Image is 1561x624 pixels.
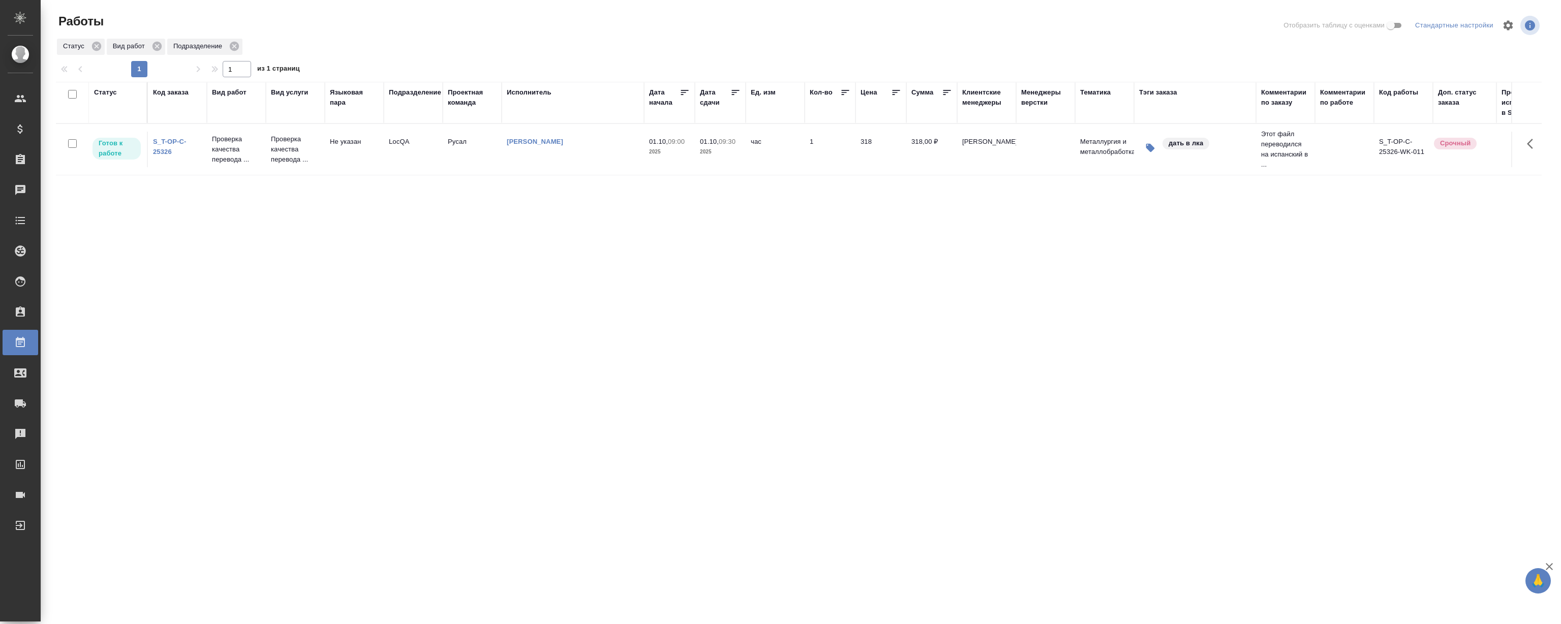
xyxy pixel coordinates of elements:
[906,132,957,167] td: 318,00 ₽
[668,138,685,145] p: 09:00
[63,41,88,51] p: Статус
[257,63,300,77] span: из 1 страниц
[1529,570,1547,591] span: 🙏
[1283,20,1385,30] span: Отобразить таблицу с оценками
[56,13,104,29] span: Работы
[1261,129,1310,170] p: Этот файл переводился на испанский в ...
[649,87,680,108] div: Дата начала
[448,87,497,108] div: Проектная команда
[507,87,552,98] div: Исполнитель
[389,87,441,98] div: Подразделение
[719,138,736,145] p: 09:30
[325,132,384,167] td: Не указан
[1438,87,1491,108] div: Доп. статус заказа
[810,87,833,98] div: Кол-во
[1261,87,1310,108] div: Комментарии по заказу
[271,87,309,98] div: Вид услуги
[443,132,502,167] td: Русал
[173,41,226,51] p: Подразделение
[700,147,741,157] p: 2025
[855,132,906,167] td: 318
[507,138,563,145] a: [PERSON_NAME]
[911,87,933,98] div: Сумма
[649,147,690,157] p: 2025
[1161,137,1210,150] div: дать в лка
[1502,87,1547,118] div: Прогресс исполнителя в SC
[1496,13,1520,38] span: Настроить таблицу
[1021,87,1070,108] div: Менеджеры верстки
[153,87,189,98] div: Код заказа
[805,132,855,167] td: 1
[1139,137,1161,159] button: Изменить тэги
[751,87,776,98] div: Ед. изм
[212,134,261,165] p: Проверка качества перевода ...
[957,132,1016,167] td: [PERSON_NAME]
[1080,137,1129,157] p: Металлургия и металлобработка
[330,87,379,108] div: Языковая пара
[1139,87,1177,98] div: Тэги заказа
[1080,87,1111,98] div: Тематика
[1440,138,1471,148] p: Срочный
[107,39,165,55] div: Вид работ
[700,138,719,145] p: 01.10,
[91,137,142,161] div: Исполнитель может приступить к работе
[94,87,117,98] div: Статус
[1521,132,1545,156] button: Здесь прячутся важные кнопки
[700,87,730,108] div: Дата сдачи
[1169,138,1203,148] p: дать в лка
[1413,18,1496,34] div: split button
[113,41,148,51] p: Вид работ
[384,132,443,167] td: LocQA
[99,138,135,159] p: Готов к работе
[1320,87,1369,108] div: Комментарии по работе
[1374,132,1433,167] td: S_T-OP-C-25326-WK-011
[962,87,1011,108] div: Клиентские менеджеры
[1379,87,1418,98] div: Код работы
[212,87,247,98] div: Вид работ
[57,39,105,55] div: Статус
[1525,568,1551,594] button: 🙏
[649,138,668,145] p: 01.10,
[1520,16,1542,35] span: Посмотреть информацию
[153,138,187,155] a: S_T-OP-C-25326
[746,132,805,167] td: час
[167,39,242,55] div: Подразделение
[861,87,877,98] div: Цена
[271,134,320,165] p: Проверка качества перевода ...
